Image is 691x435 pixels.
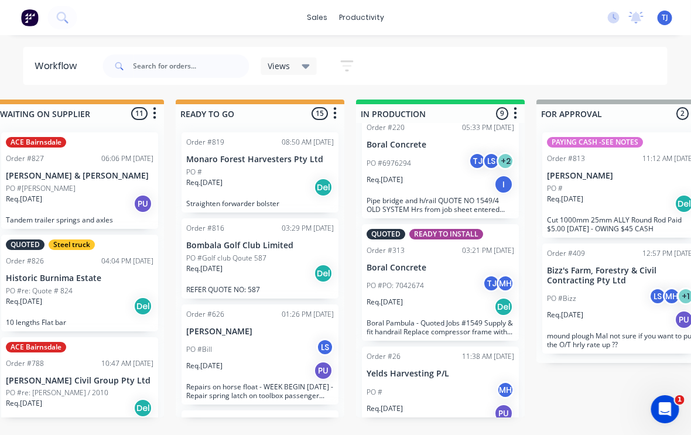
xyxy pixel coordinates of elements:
p: PO #Golf club Qoute 587 [187,253,267,263]
div: Order #220 [367,122,405,133]
img: Factory [21,9,39,26]
div: Order #81603:29 PM [DATE]Bombala Golf Club LimitedPO #Golf club Qoute 587Req.[DATE]DelREFER QUOTE... [182,218,339,299]
div: 11:10 AM [DATE] [282,415,334,426]
p: PO #PO: 7042674 [367,280,425,291]
div: 11:38 AM [DATE] [463,351,515,362]
p: Req. [DATE] [367,174,403,185]
div: QUOTED [6,239,45,250]
div: ACE BairnsdaleOrder #78810:47 AM [DATE][PERSON_NAME] Civil Group Pty LtdPO #re: [PERSON_NAME] / 2... [2,337,159,434]
div: Order #62601:26 PM [DATE][PERSON_NAME]PO #BillLSReq.[DATE]PURepairs on horse float - WEEK BEGIN [... [182,304,339,405]
div: PU [134,194,153,213]
p: Historic Burnima Estate [6,273,154,283]
div: 01:26 PM [DATE] [282,309,334,320]
span: 1 [675,395,685,405]
div: 06:06 PM [DATE] [102,153,154,164]
p: Req. [DATE] [6,194,43,204]
p: Boral Concrete [367,140,515,150]
div: 03:21 PM [DATE] [463,245,515,256]
p: Boral Concrete [367,263,515,273]
div: Del [134,399,153,417]
p: PO # [187,167,203,177]
div: Order #313 [367,245,405,256]
p: Req. [DATE] [548,310,584,320]
p: Pipe bridge and h/rail QUOTE NO 1549/4 OLD SYSTEM Hrs from job sheet entered manually but not mat... [367,196,515,214]
div: Order #819 [187,137,225,148]
div: MH [663,287,681,305]
div: Order #816 [187,223,225,234]
p: Req. [DATE] [187,263,223,274]
div: Del [134,297,153,316]
p: [PERSON_NAME] [187,327,334,337]
div: LS [317,338,334,356]
p: [PERSON_NAME] & [PERSON_NAME] [6,171,154,181]
div: Order #409 [548,248,586,259]
div: Order #826 [6,256,45,266]
p: PO #[PERSON_NAME] [6,183,76,194]
div: ACE BairnsdaleOrder #82706:06 PM [DATE][PERSON_NAME] & [PERSON_NAME]PO #[PERSON_NAME]Req.[DATE]PU... [2,132,159,229]
div: PU [314,361,333,380]
p: Monaro Forest Harvesters Pty Ltd [187,155,334,165]
div: LS [483,152,501,170]
div: MH [497,381,515,399]
div: READY TO INSTALL [410,229,484,239]
p: [PERSON_NAME] Civil Group Pty Ltd [6,376,154,386]
div: Order #626 [187,309,225,320]
p: Yelds Harvesting P/L [367,369,515,379]
div: ACE Bairnsdale [6,137,67,148]
div: LS [649,287,667,305]
div: ACE Bairnsdale [6,342,67,352]
div: TJ [483,275,501,292]
div: PU [495,404,514,423]
p: Req. [DATE] [367,403,403,414]
p: Req. [DATE] [6,398,43,409]
div: Order #812 [187,415,225,426]
p: PO # [548,183,563,194]
div: Steel truck [49,239,95,250]
p: Bombala Golf Club Limited [187,241,334,251]
div: TJ [469,152,487,170]
div: MH [497,275,515,292]
p: PO #Bill [187,344,213,355]
div: Order #813 [548,153,586,164]
div: Order #81908:50 AM [DATE]Monaro Forest Harvesters Pty LtdPO #Req.[DATE]DelStraighten forwarder bo... [182,132,339,213]
p: Repairs on horse float - WEEK BEGIN [DATE] - Repair spring latch on toolbox passenger side - Weld... [187,382,334,400]
div: QUOTEDSteel truckOrder #82604:04 PM [DATE]Historic Burnima EstatePO #re: Quote # 824Req.[DATE]Del... [2,235,159,331]
div: PAYING CASH -SEE NOTES [548,137,644,148]
p: Boral Pambula - Quoted Jobs #1549 Supply & fit handrail Replace compressor frame with hinged mesh... [367,318,515,336]
div: Order #827 [6,153,45,164]
p: 10 lengths Flat bar [6,318,154,327]
div: 10:47 AM [DATE] [102,358,154,369]
div: productivity [333,9,390,26]
p: Req. [DATE] [187,177,223,188]
input: Search for orders... [134,54,249,78]
div: Del [314,264,333,283]
div: 08:50 AM [DATE] [282,137,334,148]
p: PO #Bizz [548,293,577,304]
p: Req. [DATE] [367,297,403,307]
div: 04:04 PM [DATE] [102,256,154,266]
div: Order #22005:33 PM [DATE]Boral ConcretePO #6976294TJLS+2Req.[DATE]IPipe bridge and h/rail QUOTE N... [362,101,519,218]
div: Order #26 [367,351,401,362]
div: Del [314,178,333,197]
div: Order #788 [6,358,45,369]
div: sales [301,9,333,26]
div: 03:29 PM [DATE] [282,223,334,234]
p: PO #6976294 [367,158,412,169]
div: 05:33 PM [DATE] [463,122,515,133]
div: + 2 [497,152,515,170]
div: QUOTEDREADY TO INSTALLOrder #31303:21 PM [DATE]Boral ConcretePO #PO: 7042674TJMHReq.[DATE]DelBora... [362,224,519,341]
p: Req. [DATE] [548,194,584,204]
span: TJ [662,12,668,23]
p: PO #re: [PERSON_NAME] / 2010 [6,388,109,398]
p: Tandem trailer springs and axles [6,215,154,224]
p: PO # [367,387,383,398]
div: Del [495,297,514,316]
p: Req. [DATE] [187,361,223,371]
iframe: Intercom live chat [651,395,679,423]
p: REFER QUOTE NO: 587 [187,285,334,294]
p: Straighten forwarder bolster [187,199,334,208]
p: PO #re: Quote # 824 [6,286,73,296]
p: Req. [DATE] [6,296,43,307]
div: I [495,175,514,194]
div: QUOTED [367,229,406,239]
